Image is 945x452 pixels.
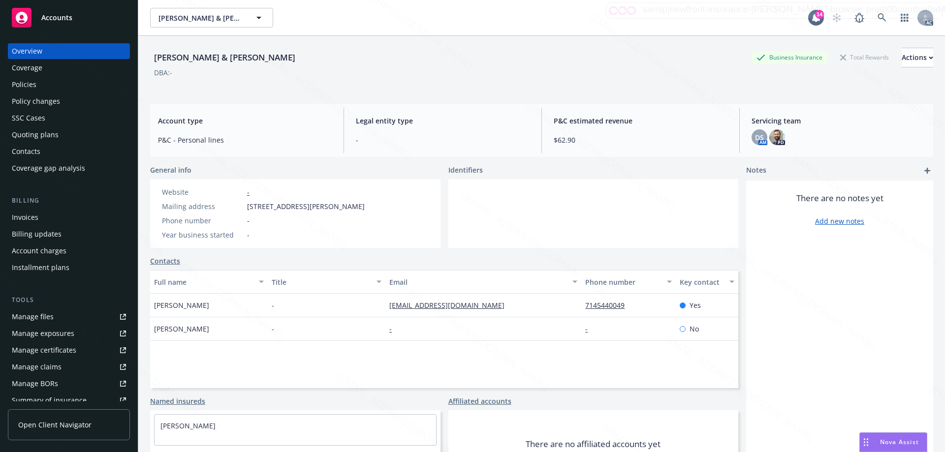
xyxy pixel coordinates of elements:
span: P&C estimated revenue [554,116,727,126]
div: Title [272,277,371,287]
a: Manage claims [8,359,130,375]
div: Coverage gap analysis [12,160,85,176]
div: Manage exposures [12,326,74,341]
a: Named insureds [150,396,205,406]
a: Contacts [150,256,180,266]
a: Start snowing [827,8,847,28]
a: Switch app [895,8,914,28]
span: Notes [746,165,766,177]
div: Manage BORs [12,376,58,392]
div: Drag to move [860,433,872,452]
div: Billing updates [12,226,62,242]
button: Title [268,270,385,294]
a: Manage certificates [8,342,130,358]
a: Accounts [8,4,130,31]
a: Policies [8,77,130,92]
a: Invoices [8,210,130,225]
button: Phone number [581,270,675,294]
a: Installment plans [8,260,130,275]
div: Manage files [12,309,54,325]
a: add [921,165,933,177]
span: - [356,135,530,145]
div: Invoices [12,210,38,225]
span: DS [755,132,764,143]
div: Full name [154,277,253,287]
button: [PERSON_NAME] & [PERSON_NAME] [150,8,273,28]
a: Manage files [8,309,130,325]
div: Billing [8,196,130,206]
a: Quoting plans [8,127,130,143]
a: Overview [8,43,130,59]
div: Overview [12,43,42,59]
button: Email [385,270,581,294]
div: Tools [8,295,130,305]
div: Website [162,187,243,197]
button: Actions [902,48,933,67]
div: Phone number [585,277,661,287]
span: Nova Assist [880,438,919,446]
div: Policies [12,77,36,92]
a: Coverage [8,60,130,76]
div: Account charges [12,243,66,259]
span: Accounts [41,14,72,22]
span: [PERSON_NAME] [154,300,209,310]
div: Total Rewards [835,51,894,63]
div: Mailing address [162,201,243,211]
span: General info [150,165,191,175]
button: Full name [150,270,268,294]
span: Legal entity type [356,116,530,126]
span: There are no affiliated accounts yet [526,438,661,450]
span: Yes [690,300,701,310]
div: Email [389,277,567,287]
div: Quoting plans [12,127,59,143]
span: - [247,230,250,240]
div: Installment plans [12,260,69,275]
div: Contacts [12,144,40,159]
a: Search [872,8,892,28]
span: - [272,324,274,334]
div: Manage certificates [12,342,76,358]
div: Policy changes [12,93,60,109]
a: 7145440049 [585,301,632,310]
div: [PERSON_NAME] & [PERSON_NAME] [150,51,299,64]
button: Nova Assist [859,432,927,452]
span: Identifiers [448,165,483,175]
span: No [690,324,699,334]
button: Key contact [676,270,738,294]
a: Coverage gap analysis [8,160,130,176]
span: [PERSON_NAME] & [PERSON_NAME] [158,13,244,23]
span: Account type [158,116,332,126]
a: Manage BORs [8,376,130,392]
div: DBA: - [154,67,172,78]
div: SSC Cases [12,110,45,126]
div: Key contact [680,277,724,287]
a: Account charges [8,243,130,259]
a: [EMAIL_ADDRESS][DOMAIN_NAME] [389,301,512,310]
a: - [585,324,596,333]
a: Affiliated accounts [448,396,511,406]
span: Servicing team [752,116,925,126]
div: Business Insurance [752,51,827,63]
span: - [247,215,250,226]
div: Phone number [162,215,243,226]
div: Manage claims [12,359,62,375]
a: Summary of insurance [8,392,130,408]
span: $62.90 [554,135,727,145]
span: There are no notes yet [796,192,883,204]
a: [PERSON_NAME] [160,421,216,430]
a: Manage exposures [8,326,130,341]
a: Billing updates [8,226,130,242]
a: SSC Cases [8,110,130,126]
div: Year business started [162,230,243,240]
span: - [272,300,274,310]
a: Contacts [8,144,130,159]
a: - [247,187,250,197]
img: photo [769,129,785,145]
a: - [389,324,400,333]
span: P&C - Personal lines [158,135,332,145]
span: Open Client Navigator [18,420,92,430]
div: Coverage [12,60,42,76]
span: [STREET_ADDRESS][PERSON_NAME] [247,201,365,211]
